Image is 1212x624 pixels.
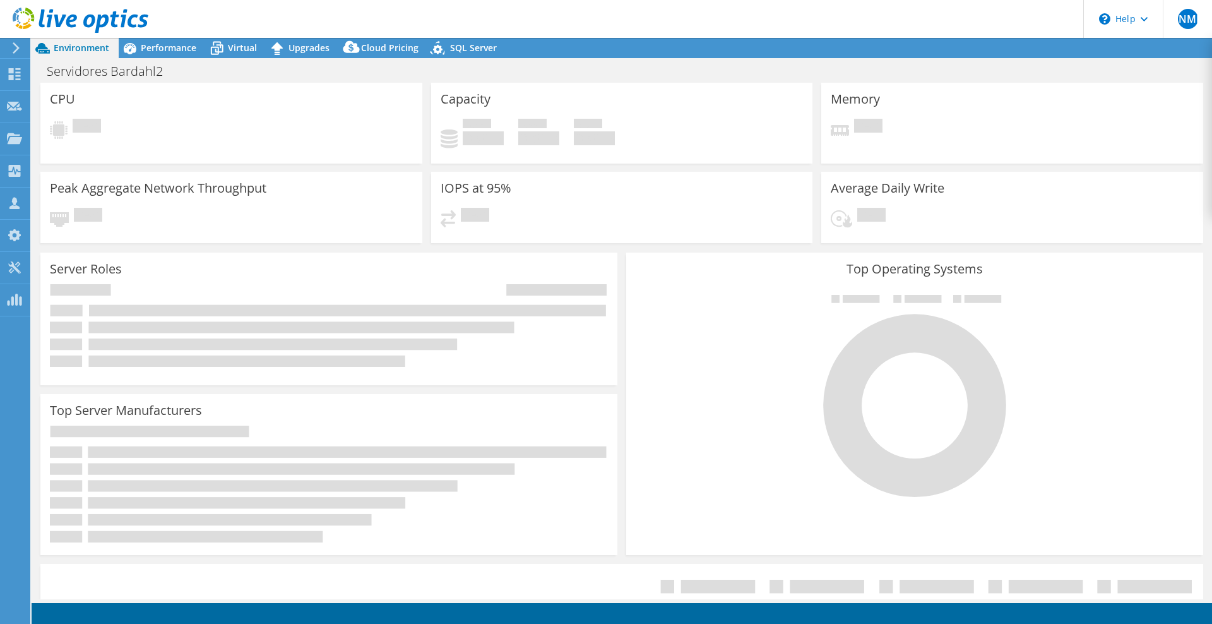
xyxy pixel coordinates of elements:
h3: Top Operating Systems [636,262,1194,276]
span: Performance [141,42,196,54]
h4: 0 GiB [463,131,504,145]
span: Total [574,119,602,131]
h3: Memory [831,92,880,106]
span: Free [518,119,547,131]
span: Virtual [228,42,257,54]
span: Pending [73,119,101,136]
span: Pending [461,208,489,225]
h3: Peak Aggregate Network Throughput [50,181,266,195]
h3: CPU [50,92,75,106]
span: Pending [854,119,882,136]
h4: 0 GiB [574,131,615,145]
h4: 0 GiB [518,131,559,145]
h3: Average Daily Write [831,181,944,195]
h1: Servidores Bardahl2 [41,64,182,78]
h3: Server Roles [50,262,122,276]
svg: \n [1099,13,1110,25]
h3: IOPS at 95% [441,181,511,195]
span: Used [463,119,491,131]
span: Pending [74,208,102,225]
h3: Capacity [441,92,490,106]
span: Environment [54,42,109,54]
h3: Top Server Manufacturers [50,404,202,417]
span: Pending [857,208,886,225]
span: ENMR [1178,9,1198,29]
span: Cloud Pricing [361,42,419,54]
span: SQL Server [450,42,497,54]
span: Upgrades [288,42,330,54]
